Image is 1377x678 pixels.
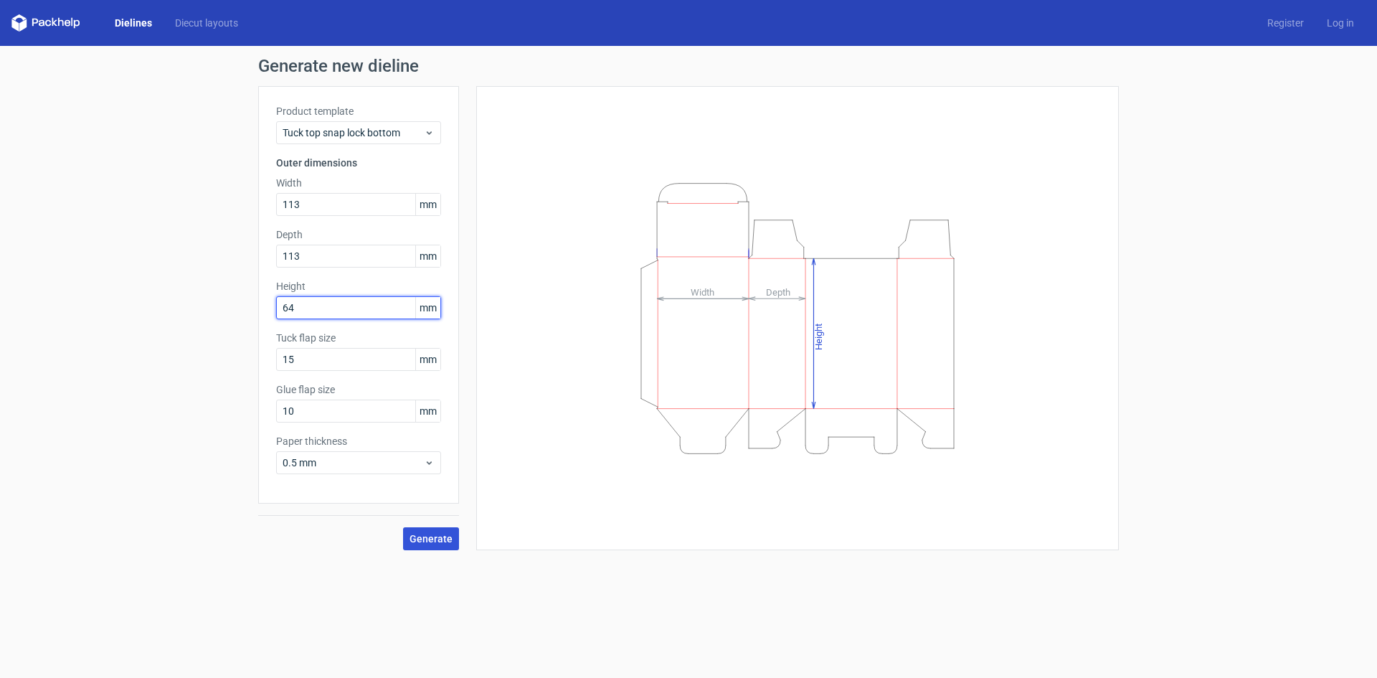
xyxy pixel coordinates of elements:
[164,16,250,30] a: Diecut layouts
[283,456,424,470] span: 0.5 mm
[410,534,453,544] span: Generate
[403,527,459,550] button: Generate
[691,286,714,297] tspan: Width
[1315,16,1366,30] a: Log in
[766,286,790,297] tspan: Depth
[415,349,440,370] span: mm
[103,16,164,30] a: Dielines
[415,400,440,422] span: mm
[276,176,441,190] label: Width
[415,297,440,319] span: mm
[276,434,441,448] label: Paper thickness
[813,323,824,349] tspan: Height
[276,227,441,242] label: Depth
[258,57,1119,75] h1: Generate new dieline
[1256,16,1315,30] a: Register
[283,126,424,140] span: Tuck top snap lock bottom
[276,156,441,170] h3: Outer dimensions
[276,279,441,293] label: Height
[276,104,441,118] label: Product template
[276,382,441,397] label: Glue flap size
[415,194,440,215] span: mm
[276,331,441,345] label: Tuck flap size
[415,245,440,267] span: mm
